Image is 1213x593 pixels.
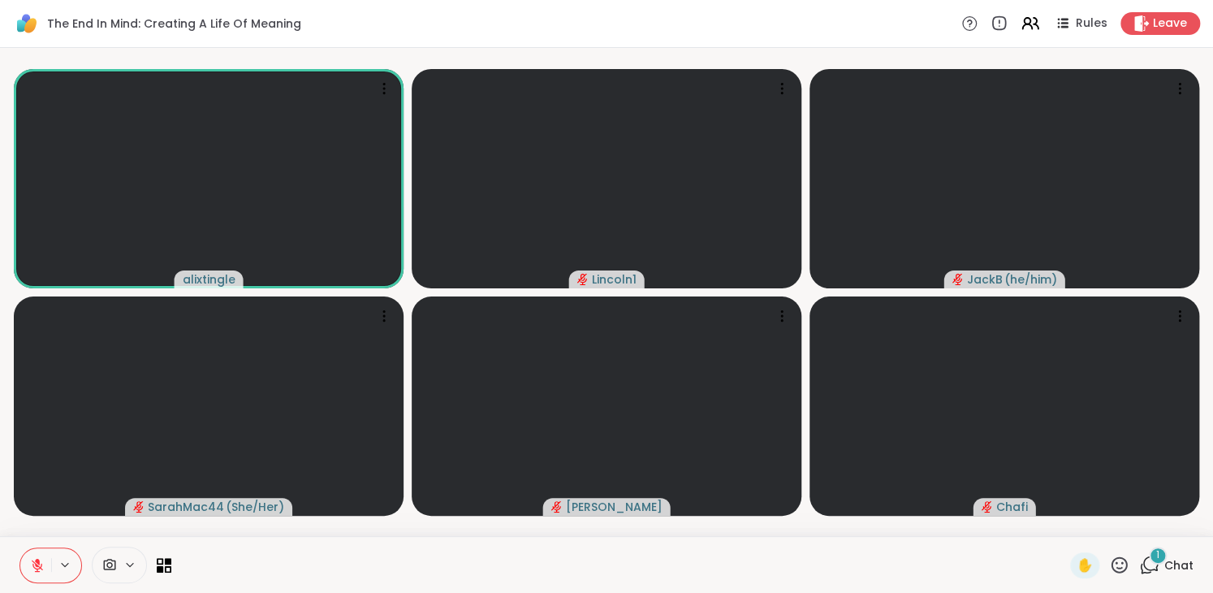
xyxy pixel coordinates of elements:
[183,271,235,288] span: alixtingle
[226,499,284,515] span: ( She/Her )
[1004,271,1057,288] span: ( he/him )
[1153,15,1187,32] span: Leave
[133,501,145,513] span: audio-muted
[996,499,1028,515] span: Chafi
[1077,556,1093,575] span: ✋
[1156,548,1159,562] span: 1
[982,501,993,513] span: audio-muted
[148,499,224,515] span: SarahMac44
[1164,557,1194,574] span: Chat
[13,10,41,37] img: ShareWell Logomark
[551,501,563,513] span: audio-muted
[577,274,589,285] span: audio-muted
[566,499,663,515] span: [PERSON_NAME]
[592,271,637,288] span: Lincoln1
[1076,15,1107,32] span: Rules
[952,274,964,285] span: audio-muted
[47,15,301,32] span: The End In Mind: Creating A Life Of Meaning
[967,271,1003,288] span: JackB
